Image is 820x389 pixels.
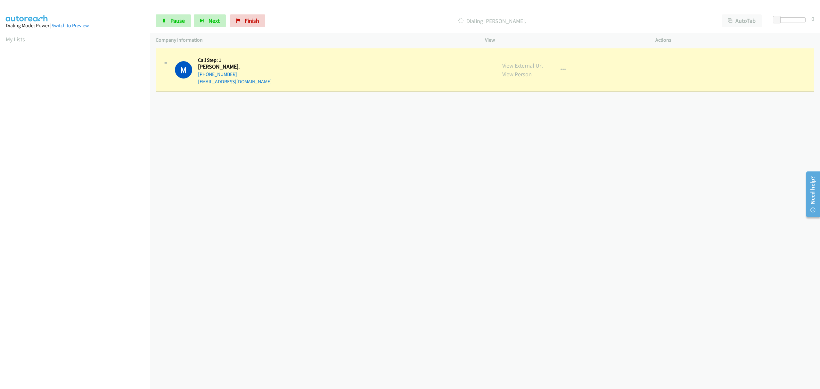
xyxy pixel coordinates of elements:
div: 0 [811,14,814,23]
a: Pause [156,14,191,27]
a: [EMAIL_ADDRESS][DOMAIN_NAME] [198,79,272,85]
a: View Person [502,70,532,78]
a: [PHONE_NUMBER] [198,71,237,77]
span: Pause [170,17,185,24]
h1: M [175,61,192,79]
span: Next [209,17,220,24]
a: Finish [230,14,265,27]
p: Company Information [156,36,473,44]
div: Delay between calls (in seconds) [776,17,806,22]
h5: Call Step: 1 [198,57,272,63]
a: My Lists [6,36,25,43]
button: Next [194,14,226,27]
a: View External Url [502,62,543,69]
p: View [485,36,644,44]
button: AutoTab [722,14,762,27]
a: Switch to Preview [52,22,89,29]
div: Dialing Mode: Power | [6,22,144,29]
iframe: Dialpad [6,49,150,354]
p: Actions [655,36,814,44]
p: Dialing [PERSON_NAME]. [274,17,710,25]
iframe: Resource Center [802,169,820,220]
h2: [PERSON_NAME]. [198,63,254,70]
span: Finish [245,17,259,24]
